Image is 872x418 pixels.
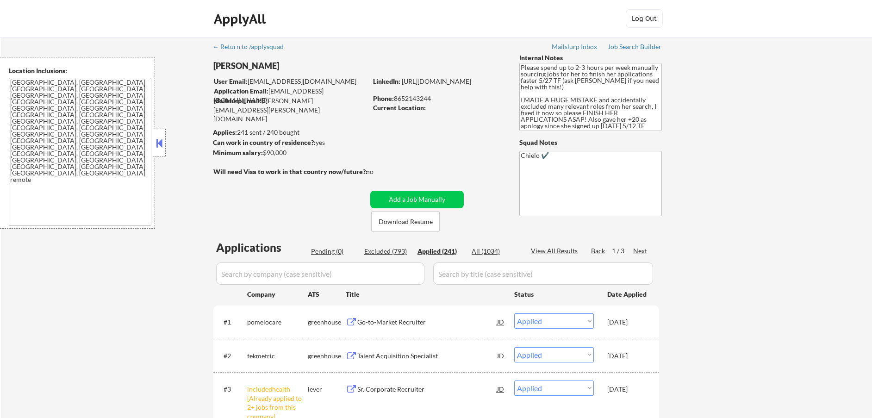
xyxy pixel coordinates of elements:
div: All (1034) [472,247,518,256]
div: Location Inclusions: [9,66,151,75]
div: [DATE] [607,385,648,394]
div: pomelocare [247,318,308,327]
div: Title [346,290,505,299]
div: Date Applied [607,290,648,299]
div: Applications [216,242,308,253]
div: [PERSON_NAME] [213,60,404,72]
div: ← Return to /applysquad [212,44,293,50]
div: 241 sent / 240 bought [213,128,367,137]
strong: LinkedIn: [373,77,400,85]
div: $90,000 [213,148,367,157]
div: [PERSON_NAME][EMAIL_ADDRESS][PERSON_NAME][DOMAIN_NAME] [213,96,367,124]
div: [EMAIL_ADDRESS][DOMAIN_NAME] [214,77,367,86]
strong: Phone: [373,94,394,102]
div: Go-to-Market Recruiter [357,318,497,327]
div: Next [633,246,648,256]
strong: Mailslurp Email: [213,97,262,105]
div: ATS [308,290,346,299]
div: Mailslurp Inbox [552,44,598,50]
div: yes [213,138,364,147]
a: [URL][DOMAIN_NAME] [402,77,471,85]
div: JD [496,381,505,397]
div: Status [514,286,594,302]
div: [DATE] [607,318,648,327]
a: ← Return to /applysquad [212,43,293,52]
div: tekmetric [247,351,308,361]
div: Excluded (793) [364,247,411,256]
div: Pending (0) [311,247,357,256]
div: [DATE] [607,351,648,361]
div: Job Search Builder [608,44,662,50]
div: #3 [224,385,240,394]
div: greenhouse [308,318,346,327]
div: #2 [224,351,240,361]
button: Add a Job Manually [370,191,464,208]
div: lever [308,385,346,394]
button: Log Out [626,9,663,28]
div: 8652143244 [373,94,504,103]
div: Applied (241) [417,247,464,256]
div: [EMAIL_ADDRESS][DOMAIN_NAME] [214,87,367,105]
div: #1 [224,318,240,327]
div: Sr. Corporate Recruiter [357,385,497,394]
div: View All Results [531,246,580,256]
div: Company [247,290,308,299]
a: Mailslurp Inbox [552,43,598,52]
strong: Application Email: [214,87,268,95]
strong: Current Location: [373,104,426,112]
input: Search by title (case sensitive) [433,262,653,285]
strong: Can work in country of residence?: [213,138,316,146]
button: Download Resume [371,211,440,232]
strong: Applies: [213,128,237,136]
strong: User Email: [214,77,248,85]
div: greenhouse [308,351,346,361]
div: Talent Acquisition Specialist [357,351,497,361]
div: JD [496,313,505,330]
input: Search by company (case sensitive) [216,262,424,285]
a: Job Search Builder [608,43,662,52]
div: Back [591,246,606,256]
div: Squad Notes [519,138,662,147]
div: Internal Notes [519,53,662,62]
div: no [366,167,392,176]
div: ApplyAll [214,11,268,27]
strong: Will need Visa to work in that country now/future?: [213,168,367,175]
div: JD [496,347,505,364]
div: 1 / 3 [612,246,633,256]
strong: Minimum salary: [213,149,263,156]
